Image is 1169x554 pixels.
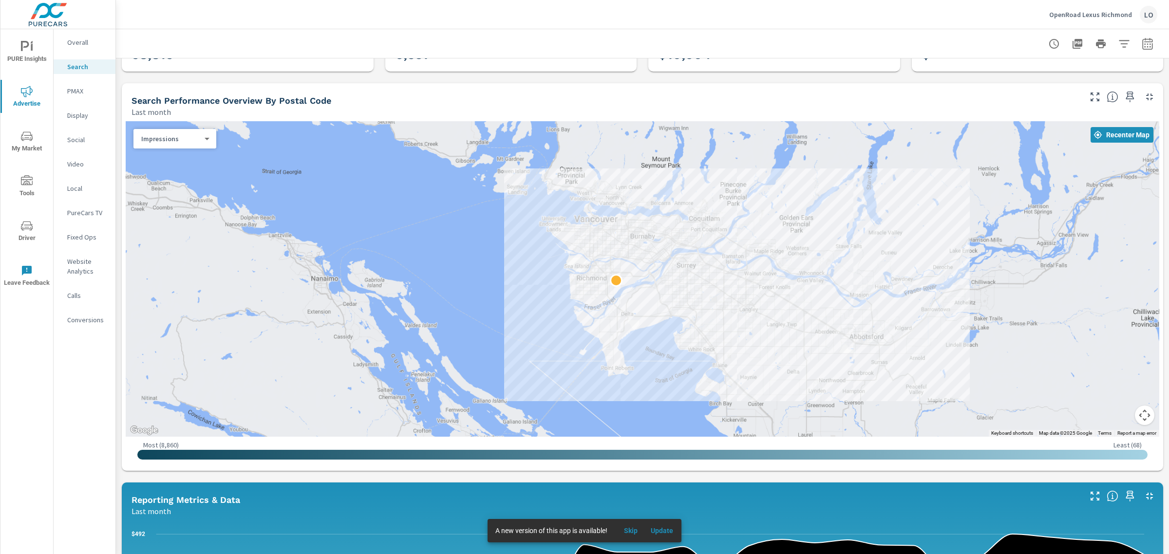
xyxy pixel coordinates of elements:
[3,220,50,244] span: Driver
[54,205,115,220] div: PureCars TV
[1142,89,1157,105] button: Minimize Widget
[54,132,115,147] div: Social
[3,130,50,154] span: My Market
[646,523,678,538] button: Update
[495,527,607,535] span: A new version of this app is available!
[1122,488,1138,504] span: Save this to your personalized report
[128,424,160,437] a: Open this area in Google Maps (opens a new window)
[54,230,115,244] div: Fixed Ops
[67,315,108,325] p: Conversions
[3,175,50,199] span: Tools
[143,441,179,449] p: Most ( 8,860 )
[67,135,108,145] p: Social
[1140,6,1157,23] div: LO
[615,523,646,538] button: Skip
[1107,490,1118,502] span: Understand Search data over time and see how metrics compare to each other.
[132,495,240,505] h5: Reporting Metrics & Data
[1087,89,1103,105] button: Make Fullscreen
[1098,430,1112,436] a: Terms
[650,526,674,535] span: Update
[67,257,108,276] p: Website Analytics
[1117,430,1156,436] a: Report a map error
[1068,34,1087,54] button: "Export Report to PDF"
[67,159,108,169] p: Video
[1039,430,1092,436] span: Map data ©2025 Google
[132,531,145,537] text: $492
[67,62,108,72] p: Search
[54,84,115,98] div: PMAX
[54,288,115,303] div: Calls
[3,86,50,110] span: Advertise
[132,106,171,118] p: Last month
[1091,127,1153,143] button: Recenter Map
[67,232,108,242] p: Fixed Ops
[54,181,115,196] div: Local
[1114,34,1134,54] button: Apply Filters
[141,134,201,143] p: Impressions
[1135,406,1154,425] button: Map camera controls
[67,37,108,47] p: Overall
[54,35,115,50] div: Overall
[67,111,108,120] p: Display
[1094,130,1150,139] span: Recenter Map
[1107,91,1118,103] span: Understand Search performance data by postal code. Individual postal codes can be selected and ex...
[67,184,108,193] p: Local
[1138,34,1157,54] button: Select Date Range
[1049,10,1132,19] p: OpenRoad Lexus Richmond
[0,29,53,298] div: nav menu
[3,265,50,289] span: Leave Feedback
[67,86,108,96] p: PMAX
[54,313,115,327] div: Conversions
[54,108,115,123] div: Display
[1113,441,1142,449] p: Least ( 68 )
[1091,34,1111,54] button: Print Report
[128,424,160,437] img: Google
[132,95,331,106] h5: Search Performance Overview By Postal Code
[67,291,108,300] p: Calls
[3,41,50,65] span: PURE Insights
[54,59,115,74] div: Search
[619,526,642,535] span: Skip
[54,254,115,278] div: Website Analytics
[991,430,1033,437] button: Keyboard shortcuts
[1142,488,1157,504] button: Minimize Widget
[67,208,108,218] p: PureCars TV
[132,505,171,517] p: Last month
[1087,488,1103,504] button: Make Fullscreen
[54,157,115,171] div: Video
[133,134,208,144] div: Impressions
[1122,89,1138,105] span: Save this to your personalized report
